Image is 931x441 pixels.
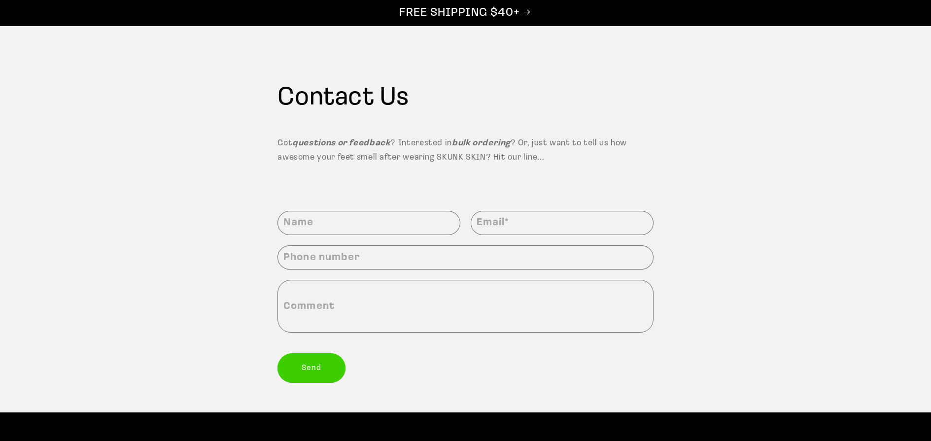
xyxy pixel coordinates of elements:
[452,139,511,147] em: bulk ordering
[10,5,921,21] p: FREE SHIPPING $40+
[277,353,345,382] button: Send
[277,82,653,115] h1: Contact Us
[277,136,653,165] p: Got ? Interested in ? Or, just want to tell us how awesome your feet smell after wearing SKUNK SK...
[292,139,390,147] em: questions or feedback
